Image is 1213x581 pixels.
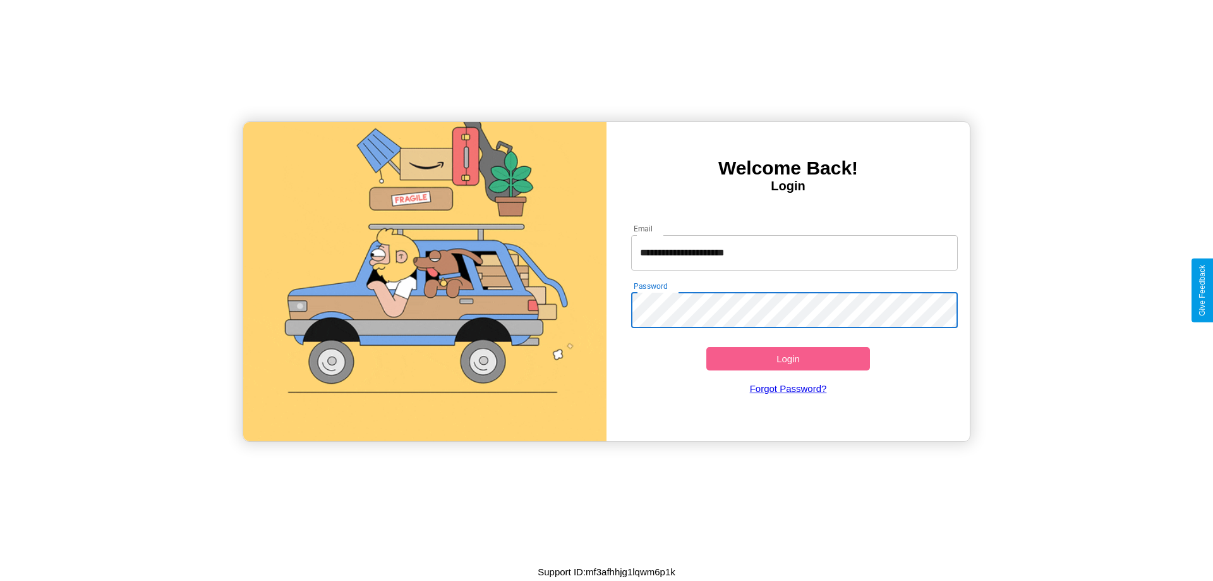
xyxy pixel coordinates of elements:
[1198,265,1207,316] div: Give Feedback
[706,347,870,370] button: Login
[634,223,653,234] label: Email
[634,281,667,291] label: Password
[606,157,970,179] h3: Welcome Back!
[606,179,970,193] h4: Login
[625,370,952,407] a: Forgot Password?
[538,563,675,580] p: Support ID: mf3afhhjg1lqwm6p1k
[243,122,606,441] img: gif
